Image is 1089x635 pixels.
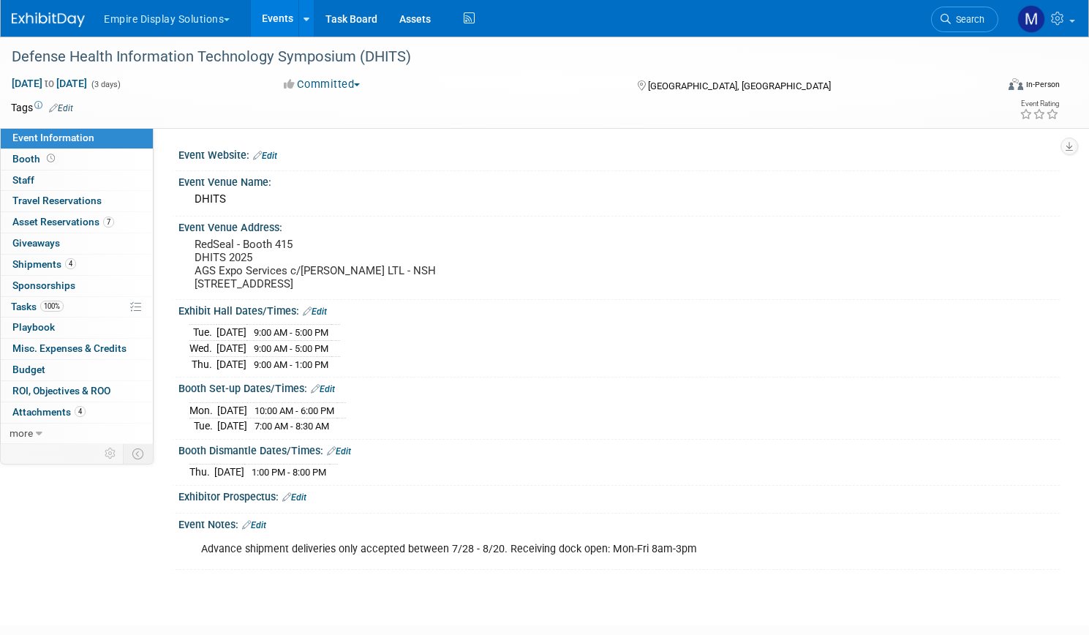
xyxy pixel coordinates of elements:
div: Exhibitor Prospectus: [178,486,1060,505]
div: Defense Health Information Technology Symposium (DHITS) [7,44,971,70]
div: Event Website: [178,144,1060,163]
td: [DATE] [216,325,246,341]
span: Playbook [12,321,55,333]
a: Event Information [1,128,153,149]
span: [GEOGRAPHIC_DATA], [GEOGRAPHIC_DATA] [648,80,831,91]
td: [DATE] [216,356,246,372]
span: (3 days) [90,80,121,89]
a: Edit [327,446,351,456]
td: [DATE] [216,341,246,357]
a: Attachments4 [1,402,153,423]
span: Booth not reserved yet [44,153,58,164]
div: Booth Set-up Dates/Times: [178,377,1060,397]
a: Budget [1,360,153,380]
span: Booth [12,153,58,165]
span: Sponsorships [12,279,75,291]
a: Sponsorships [1,276,153,296]
span: 9:00 AM - 5:00 PM [254,343,328,354]
a: Edit [242,520,266,530]
td: Thu. [189,465,214,480]
td: Tue. [189,325,216,341]
span: Misc. Expenses & Credits [12,342,127,354]
div: Event Rating [1020,100,1059,108]
a: Search [931,7,998,32]
a: Edit [253,151,277,161]
span: 100% [40,301,64,312]
span: 7 [103,217,114,228]
span: Travel Reservations [12,195,102,206]
span: Staff [12,174,34,186]
a: Shipments4 [1,255,153,275]
span: Search [951,14,984,25]
span: Attachments [12,406,86,418]
a: Edit [49,103,73,113]
a: Tasks100% [1,297,153,317]
pre: RedSeal - Booth 415 DHITS 2025 AGS Expo Services c/[PERSON_NAME] LTL - NSH [STREET_ADDRESS] [195,238,530,290]
div: Exhibit Hall Dates/Times: [178,300,1060,319]
td: Thu. [189,356,216,372]
span: 4 [65,258,76,269]
a: Travel Reservations [1,191,153,211]
div: DHITS [189,188,1049,211]
a: Edit [282,492,306,503]
a: Edit [311,384,335,394]
td: Toggle Event Tabs [124,444,154,463]
a: ROI, Objectives & ROO [1,381,153,402]
td: Wed. [189,341,216,357]
span: ROI, Objectives & ROO [12,385,110,397]
span: more [10,427,33,439]
button: Committed [279,77,366,92]
a: Edit [303,307,327,317]
div: Advance shipment deliveries only accepted between 7/28 - 8/20. Receiving dock open: Mon-Fri 8am-3pm [191,535,891,564]
span: to [42,78,56,89]
span: Asset Reservations [12,216,114,228]
div: Event Venue Address: [178,217,1060,235]
span: Budget [12,364,45,375]
div: Event Format [903,76,1060,98]
td: Tue. [189,418,217,434]
td: Tags [11,100,73,115]
span: Event Information [12,132,94,143]
div: Event Notes: [178,514,1060,533]
span: 10:00 AM - 6:00 PM [255,405,334,416]
div: In-Person [1025,79,1060,90]
span: 4 [75,406,86,417]
span: 9:00 AM - 5:00 PM [254,327,328,338]
a: Asset Reservations7 [1,212,153,233]
span: 9:00 AM - 1:00 PM [254,359,328,370]
img: Matt h [1017,5,1045,33]
div: Booth Dismantle Dates/Times: [178,440,1060,459]
td: Mon. [189,402,217,418]
td: [DATE] [217,418,247,434]
span: Tasks [11,301,64,312]
a: Misc. Expenses & Credits [1,339,153,359]
span: 7:00 AM - 8:30 AM [255,421,329,432]
td: [DATE] [217,402,247,418]
span: 1:00 PM - 8:00 PM [252,467,326,478]
img: Format-Inperson.png [1009,78,1023,90]
a: more [1,424,153,444]
td: Personalize Event Tab Strip [98,444,124,463]
a: Playbook [1,317,153,338]
a: Staff [1,170,153,191]
span: Giveaways [12,237,60,249]
td: [DATE] [214,465,244,480]
a: Giveaways [1,233,153,254]
img: ExhibitDay [12,12,85,27]
span: Shipments [12,258,76,270]
a: Booth [1,149,153,170]
span: [DATE] [DATE] [11,77,88,90]
div: Event Venue Name: [178,171,1060,189]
